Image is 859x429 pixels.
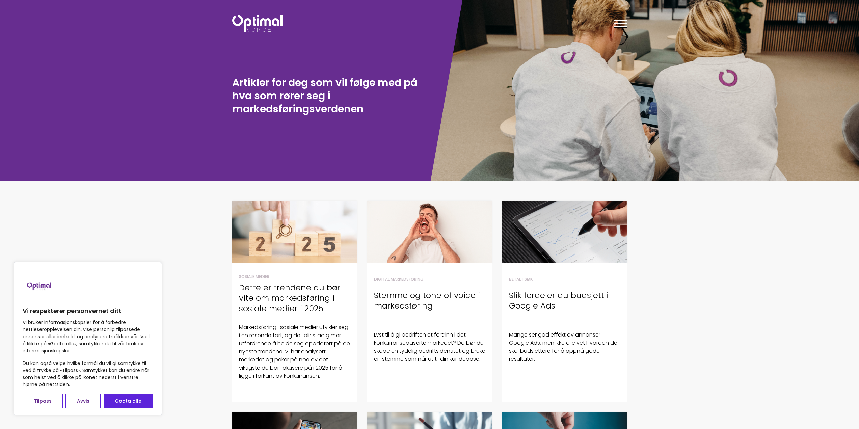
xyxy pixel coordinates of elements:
p: Markedsføring i sosiale medier utvikler seg i en rasende fart, og det blir stadig mer utfordrende... [239,323,350,380]
p: Vi respekterer personvernet ditt [23,307,153,315]
a: trender sosiale medier 2025 Sosiale medier Dette er trendene du bør vite om markedsføring i sosia... [232,201,357,402]
button: Avvis [65,394,101,408]
h4: Stemme og tone of voice i markedsføring [374,290,485,311]
a: Budsjett Google Ads Betalt søk Slik fordeler du budsjett i Google Ads Mange ser god effekt av ann... [502,201,627,402]
h1: Artikler for deg som vil følge med på hva som rører seg i markedsføringsverdenen [232,76,426,115]
p: Mange ser god effekt av annonser i Google Ads, men ikke alle vet hvordan de skal budsjettere for ... [509,331,620,363]
img: trender sosiale medier 2025 [232,201,357,263]
p: Vi bruker informasjonskapsler for å forbedre nettleseropplevelsen din, vise personlig tilpassede ... [23,319,153,354]
a: Tone of voice markedsføring Digital markedsføring Stemme og tone of voice i markedsføring Lyst ti... [367,201,492,402]
div: Vi respekterer personvernet ditt [14,262,162,415]
li: Digital markedsføring [374,276,485,283]
img: Brand logo [23,269,56,303]
img: Tone of voice markedsføring [367,201,492,263]
p: Du kan også velge hvilke formål du vil gi samtykke til ved å trykke på «Tilpass». Samtykket kan d... [23,360,153,388]
li: Betalt søk [509,276,620,283]
button: Tilpass [23,394,63,408]
p: Lyst til å gi bedriften et fortrinn i det konkurransebaserte markedet? Da bør du skape en tydelig... [374,331,485,363]
button: Godta alle [104,394,153,408]
img: Budsjett Google Ads [502,201,627,263]
h4: Slik fordeler du budsjett i Google Ads [509,290,620,311]
li: Sosiale medier [239,274,350,280]
h4: Dette er trendene du bør vite om markedsføring i sosiale medier i 2025 [239,282,350,314]
img: Optimal Norge [232,15,283,32]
